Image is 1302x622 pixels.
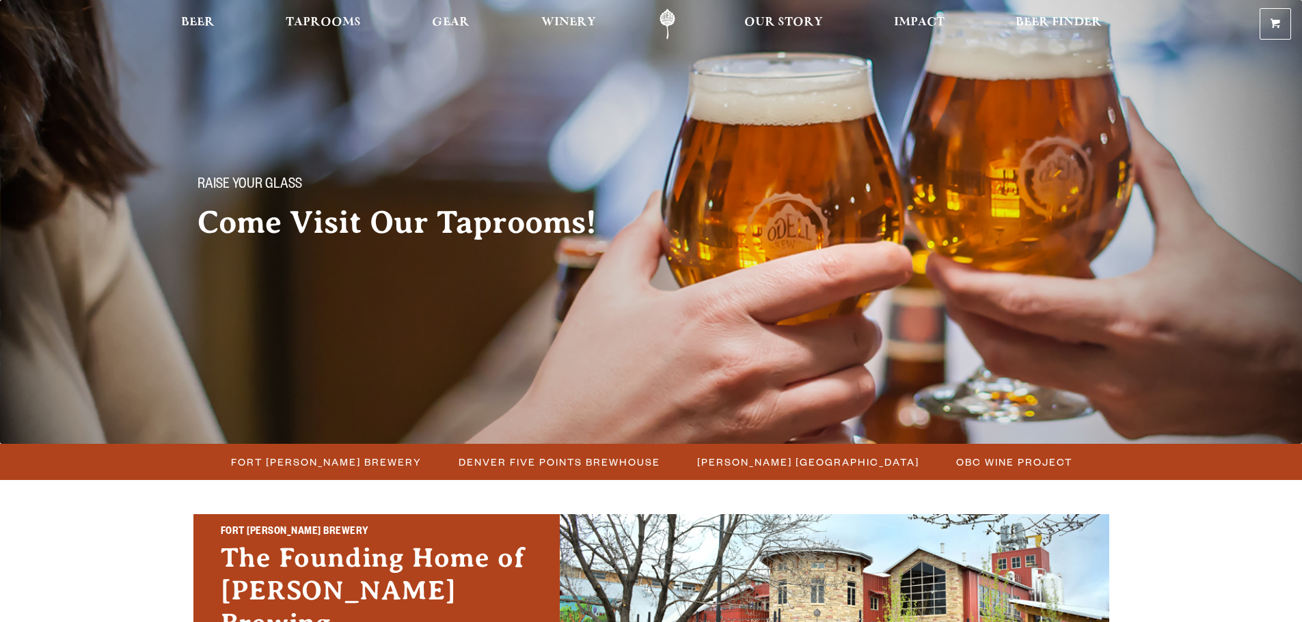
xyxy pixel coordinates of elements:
[459,452,660,472] span: Denver Five Points Brewhouse
[956,452,1072,472] span: OBC Wine Project
[689,452,926,472] a: [PERSON_NAME] [GEOGRAPHIC_DATA]
[894,17,945,28] span: Impact
[277,9,370,40] a: Taprooms
[450,452,667,472] a: Denver Five Points Brewhouse
[1007,9,1111,40] a: Beer Finder
[1016,17,1102,28] span: Beer Finder
[948,452,1079,472] a: OBC Wine Project
[223,452,429,472] a: Fort [PERSON_NAME] Brewery
[885,9,953,40] a: Impact
[231,452,422,472] span: Fort [PERSON_NAME] Brewery
[286,17,361,28] span: Taprooms
[744,17,823,28] span: Our Story
[221,524,532,541] h2: Fort [PERSON_NAME] Brewery
[735,9,832,40] a: Our Story
[181,17,215,28] span: Beer
[697,452,919,472] span: [PERSON_NAME] [GEOGRAPHIC_DATA]
[432,17,470,28] span: Gear
[541,17,596,28] span: Winery
[198,206,624,240] h2: Come Visit Our Taprooms!
[172,9,223,40] a: Beer
[532,9,605,40] a: Winery
[642,9,693,40] a: Odell Home
[198,177,302,195] span: Raise your glass
[423,9,478,40] a: Gear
